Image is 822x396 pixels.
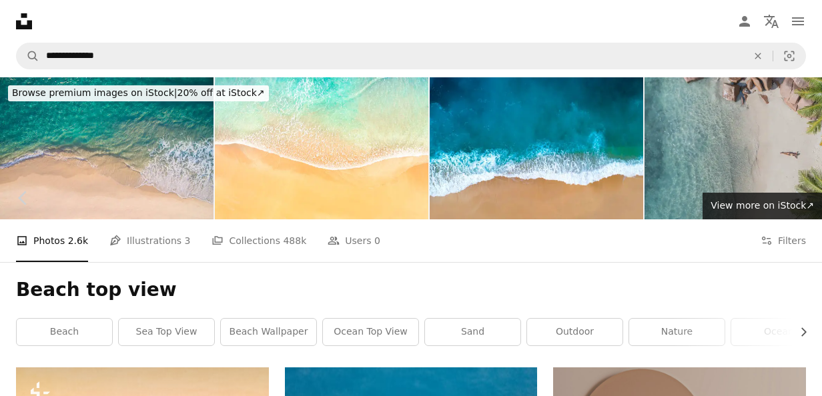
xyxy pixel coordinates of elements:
[711,200,814,211] span: View more on iStock ↗
[731,8,758,35] a: Log in / Sign up
[758,8,785,35] button: Language
[773,43,805,69] button: Visual search
[791,319,806,345] button: scroll list to the right
[374,233,380,248] span: 0
[17,43,39,69] button: Search Unsplash
[430,77,643,219] img: Aerial view of clear turquoise sea
[12,87,265,98] span: 20% off at iStock ↗
[215,77,428,219] img: Long Reef beach waves on shore aerial topdown view
[629,319,725,345] a: nature
[527,319,623,345] a: outdoor
[703,193,822,219] a: View more on iStock↗
[328,219,380,262] a: Users 0
[16,13,32,29] a: Home — Unsplash
[785,8,811,35] button: Menu
[323,319,418,345] a: ocean top view
[743,43,773,69] button: Clear
[17,319,112,345] a: beach
[12,87,177,98] span: Browse premium images on iStock |
[119,319,214,345] a: sea top view
[221,319,316,345] a: beach wallpaper
[109,219,190,262] a: Illustrations 3
[212,219,306,262] a: Collections 488k
[16,278,806,302] h1: Beach top view
[185,233,191,248] span: 3
[283,233,306,248] span: 488k
[761,219,806,262] button: Filters
[16,43,806,69] form: Find visuals sitewide
[775,134,822,262] a: Next
[425,319,520,345] a: sand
